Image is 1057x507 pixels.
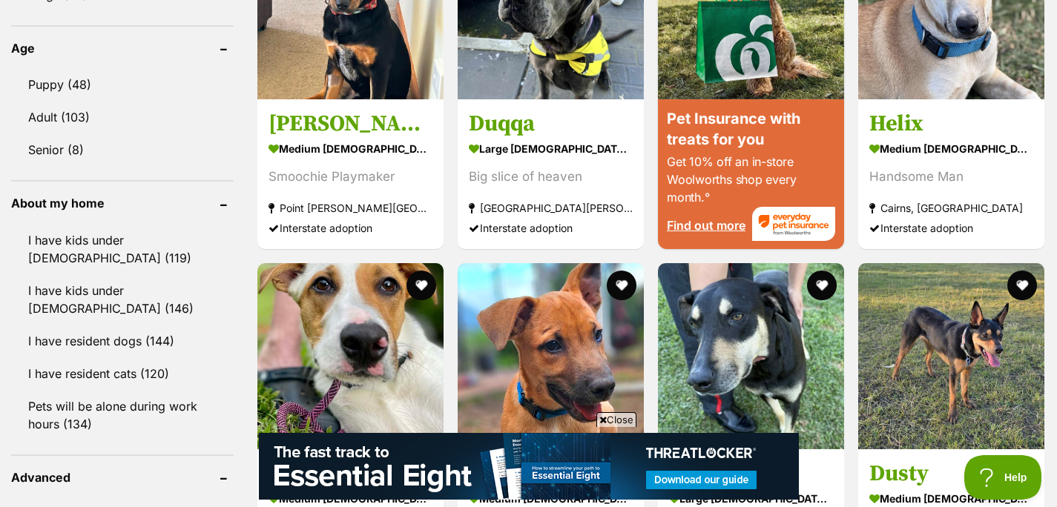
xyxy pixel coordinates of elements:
h3: Duqqa [469,110,633,138]
h3: [PERSON_NAME] [269,110,432,138]
a: I have kids under [DEMOGRAPHIC_DATA] (146) [11,275,234,324]
div: Interstate adoption [269,218,432,238]
header: About my home [11,196,234,210]
img: Dusty - Australian Kelpie Dog [858,263,1044,449]
strong: medium [DEMOGRAPHIC_DATA] Dog [269,138,432,159]
a: Puppy (48) [11,69,234,100]
strong: Cairns, [GEOGRAPHIC_DATA] [869,198,1033,218]
div: Interstate adoption [469,218,633,238]
button: favourite [1007,271,1037,300]
a: I have kids under [DEMOGRAPHIC_DATA] (119) [11,225,234,274]
h3: Dusty [869,460,1033,488]
span: Close [596,412,636,427]
a: Duqqa large [DEMOGRAPHIC_DATA] Dog Big slice of heaven [GEOGRAPHIC_DATA][PERSON_NAME], [GEOGRAPHI... [458,99,644,249]
header: Age [11,42,234,55]
div: Smoochie Playmaker [269,167,432,187]
img: Rocky - Bull Arab Dog [257,263,444,449]
a: Pets will be alone during work hours (134) [11,391,234,440]
strong: medium [DEMOGRAPHIC_DATA] Dog [869,138,1033,159]
a: Adult (103) [11,102,234,133]
button: favourite [607,271,636,300]
button: favourite [406,271,436,300]
div: Big slice of heaven [469,167,633,187]
div: Handsome Man [869,167,1033,187]
img: Tabias - Australian Kelpie Dog [458,263,644,449]
strong: large [DEMOGRAPHIC_DATA] Dog [469,138,633,159]
img: Ruzel - Australian Kelpie Dog [658,263,844,449]
h3: Helix [869,110,1033,138]
a: Helix medium [DEMOGRAPHIC_DATA] Dog Handsome Man Cairns, [GEOGRAPHIC_DATA] Interstate adoption [858,99,1044,249]
iframe: Advertisement [259,433,799,500]
div: Interstate adoption [869,218,1033,238]
button: favourite [807,271,837,300]
iframe: Help Scout Beacon - Open [964,455,1042,500]
strong: Point [PERSON_NAME][GEOGRAPHIC_DATA] [269,198,432,218]
a: I have resident dogs (144) [11,325,234,357]
a: I have resident cats (120) [11,358,234,389]
a: Senior (8) [11,134,234,165]
header: Advanced [11,471,234,484]
a: [PERSON_NAME] medium [DEMOGRAPHIC_DATA] Dog Smoochie Playmaker Point [PERSON_NAME][GEOGRAPHIC_DAT... [257,99,444,249]
strong: [GEOGRAPHIC_DATA][PERSON_NAME], [GEOGRAPHIC_DATA] [469,198,633,218]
